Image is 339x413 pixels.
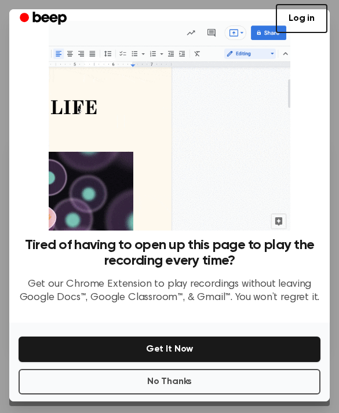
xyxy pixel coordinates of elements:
h3: Tired of having to open up this page to play the recording every time? [19,237,320,269]
p: Get our Chrome Extension to play recordings without leaving Google Docs™, Google Classroom™, & Gm... [19,278,320,304]
button: No Thanks [19,369,320,394]
img: Beep extension in action [49,21,290,231]
button: Get It Now [19,337,320,362]
a: Log in [276,4,327,33]
a: Beep [12,8,77,30]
